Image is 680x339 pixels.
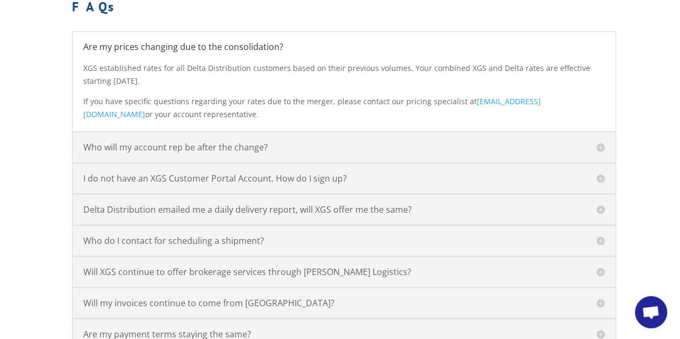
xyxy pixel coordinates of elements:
h1: FAQs [72,1,616,19]
a: [EMAIL_ADDRESS][DOMAIN_NAME] [83,96,541,119]
h5: Will my invoices continue to come from [GEOGRAPHIC_DATA]? [83,299,605,307]
h5: Are my prices changing due to the consolidation? [83,42,605,51]
h5: Who will my account rep be after the change? [83,143,605,152]
span: If you have specific questions regarding your rates due to the merger, please contact our pricing... [83,96,541,119]
h5: Who do I contact for scheduling a shipment? [83,236,605,245]
h5: Are my payment terms staying the same? [83,330,605,338]
div: Open chat [635,296,667,328]
h5: I do not have an XGS Customer Portal Account. How do I sign up? [83,174,605,183]
h5: Delta Distribution emailed me a daily delivery report, will XGS offer me the same? [83,205,605,214]
p: XGS established rates for all Delta Distribution customers based on their previous volumes. Your ... [83,62,605,95]
h5: Will XGS continue to offer brokerage services through [PERSON_NAME] Logistics? [83,268,605,276]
